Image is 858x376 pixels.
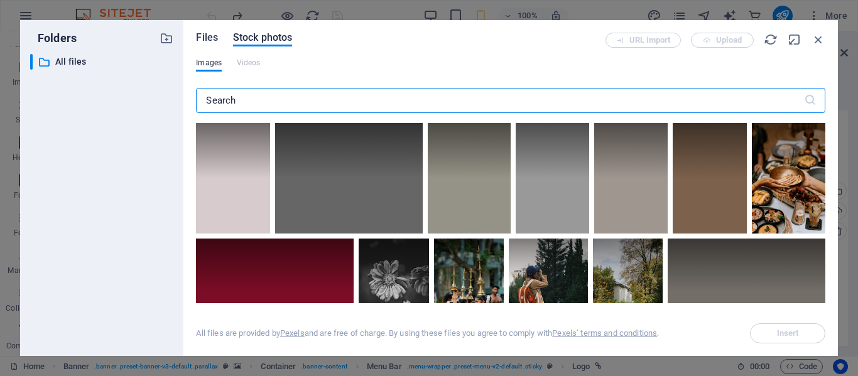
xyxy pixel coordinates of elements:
span: This file type is not supported by this element [237,55,261,70]
span: Stock photos [233,30,292,45]
i: Minimize [788,33,801,46]
div: ​ [30,54,33,70]
i: Close [812,33,825,46]
div: All files are provided by and are free of charge. By using these files you agree to comply with . [196,328,659,339]
input: Search [196,88,803,113]
a: Pexels [280,328,305,338]
i: Reload [764,33,778,46]
p: Folders [30,30,77,46]
p: All files [55,55,151,69]
span: Images [196,55,222,70]
span: Select a file first [750,323,825,343]
a: Pexels’ terms and conditions [552,328,657,338]
i: Create new folder [160,31,173,45]
span: Files [196,30,218,45]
